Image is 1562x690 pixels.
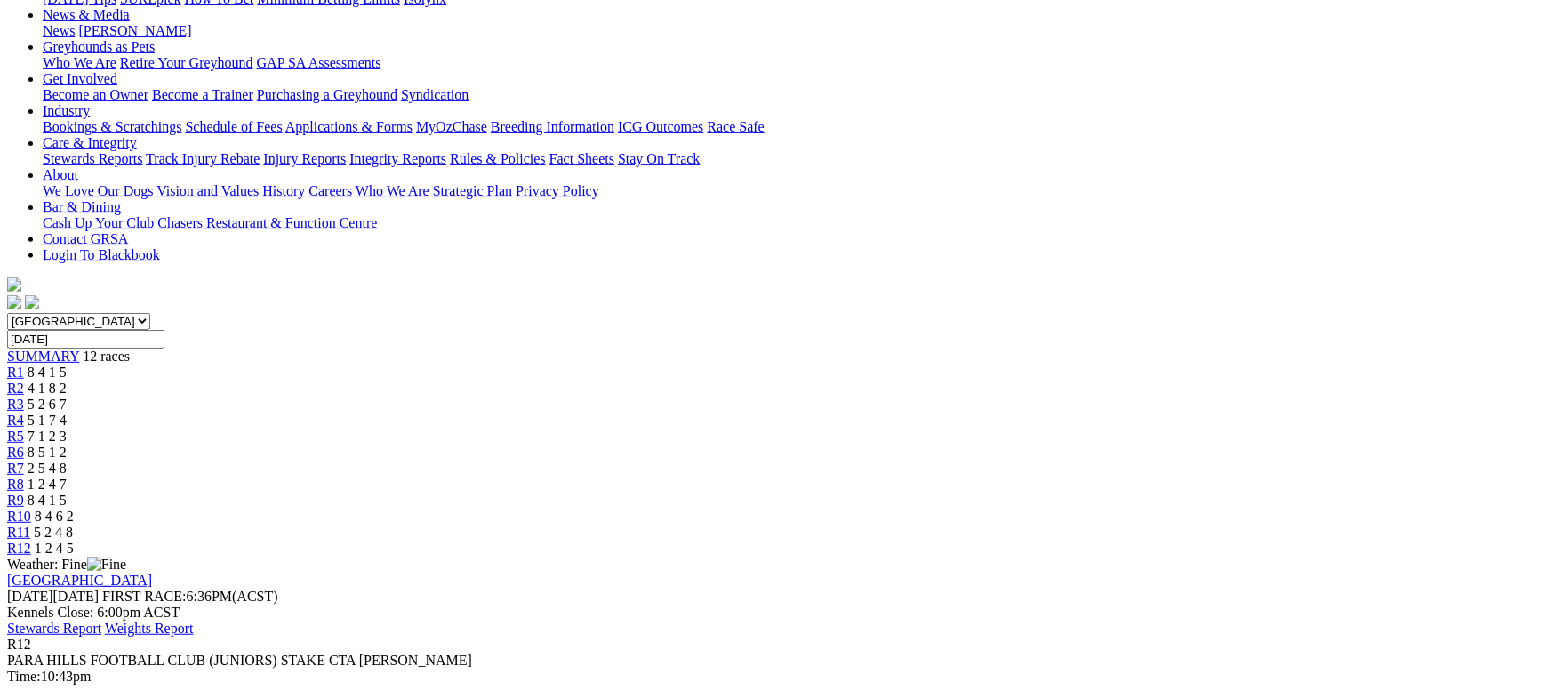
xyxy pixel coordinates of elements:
[433,183,512,198] a: Strategic Plan
[43,55,116,70] a: Who We Are
[43,151,1555,167] div: Care & Integrity
[185,119,282,134] a: Schedule of Fees
[43,119,1555,135] div: Industry
[7,621,101,636] a: Stewards Report
[7,295,21,309] img: facebook.svg
[401,87,469,102] a: Syndication
[87,557,126,573] img: Fine
[7,589,53,604] span: [DATE]
[516,183,599,198] a: Privacy Policy
[7,605,1555,621] div: Kennels Close: 6:00pm ACST
[618,119,703,134] a: ICG Outcomes
[28,477,67,492] span: 1 2 4 7
[707,119,764,134] a: Race Safe
[157,215,377,230] a: Chasers Restaurant & Function Centre
[43,7,130,22] a: News & Media
[28,445,67,460] span: 8 5 1 2
[78,23,191,38] a: [PERSON_NAME]
[308,183,352,198] a: Careers
[43,183,1555,199] div: About
[618,151,700,166] a: Stay On Track
[549,151,614,166] a: Fact Sheets
[7,461,24,476] a: R7
[43,135,137,150] a: Care & Integrity
[7,330,164,349] input: Select date
[35,541,74,556] span: 1 2 4 5
[257,87,397,102] a: Purchasing a Greyhound
[35,509,74,524] span: 8 4 6 2
[28,461,67,476] span: 2 5 4 8
[28,429,67,444] span: 7 1 2 3
[102,589,278,604] span: 6:36PM(ACST)
[43,215,1555,231] div: Bar & Dining
[43,71,117,86] a: Get Involved
[43,215,154,230] a: Cash Up Your Club
[491,119,614,134] a: Breeding Information
[7,589,99,604] span: [DATE]
[450,151,546,166] a: Rules & Policies
[152,87,253,102] a: Become a Trainer
[105,621,194,636] a: Weights Report
[7,637,31,652] span: R12
[7,509,31,524] a: R10
[28,365,67,380] span: 8 4 1 5
[28,493,67,508] span: 8 4 1 5
[43,167,78,182] a: About
[43,23,1555,39] div: News & Media
[262,183,305,198] a: History
[146,151,260,166] a: Track Injury Rebate
[416,119,487,134] a: MyOzChase
[43,199,121,214] a: Bar & Dining
[43,87,148,102] a: Become an Owner
[257,55,381,70] a: GAP SA Assessments
[7,397,24,412] a: R3
[7,445,24,460] a: R6
[28,397,67,412] span: 5 2 6 7
[7,429,24,444] span: R5
[7,413,24,428] a: R4
[7,525,30,540] a: R11
[43,55,1555,71] div: Greyhounds as Pets
[7,381,24,396] a: R2
[43,183,153,198] a: We Love Our Dogs
[7,493,24,508] a: R9
[356,183,429,198] a: Who We Are
[7,541,31,556] span: R12
[43,151,142,166] a: Stewards Reports
[120,55,253,70] a: Retire Your Greyhound
[43,23,75,38] a: News
[7,277,21,292] img: logo-grsa-white.png
[7,349,79,364] a: SUMMARY
[43,103,90,118] a: Industry
[7,573,152,588] a: [GEOGRAPHIC_DATA]
[7,669,41,684] span: Time:
[28,413,67,428] span: 5 1 7 4
[7,557,126,572] span: Weather: Fine
[263,151,346,166] a: Injury Reports
[7,365,24,380] a: R1
[7,653,1555,669] div: PARA HILLS FOOTBALL CLUB (JUNIORS) STAKE CTA [PERSON_NAME]
[43,247,160,262] a: Login To Blackbook
[7,477,24,492] a: R8
[43,87,1555,103] div: Get Involved
[156,183,259,198] a: Vision and Values
[43,231,128,246] a: Contact GRSA
[102,589,186,604] span: FIRST RACE:
[7,669,1555,685] div: 10:43pm
[43,39,155,54] a: Greyhounds as Pets
[83,349,130,364] span: 12 races
[28,381,67,396] span: 4 1 8 2
[43,119,181,134] a: Bookings & Scratchings
[25,295,39,309] img: twitter.svg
